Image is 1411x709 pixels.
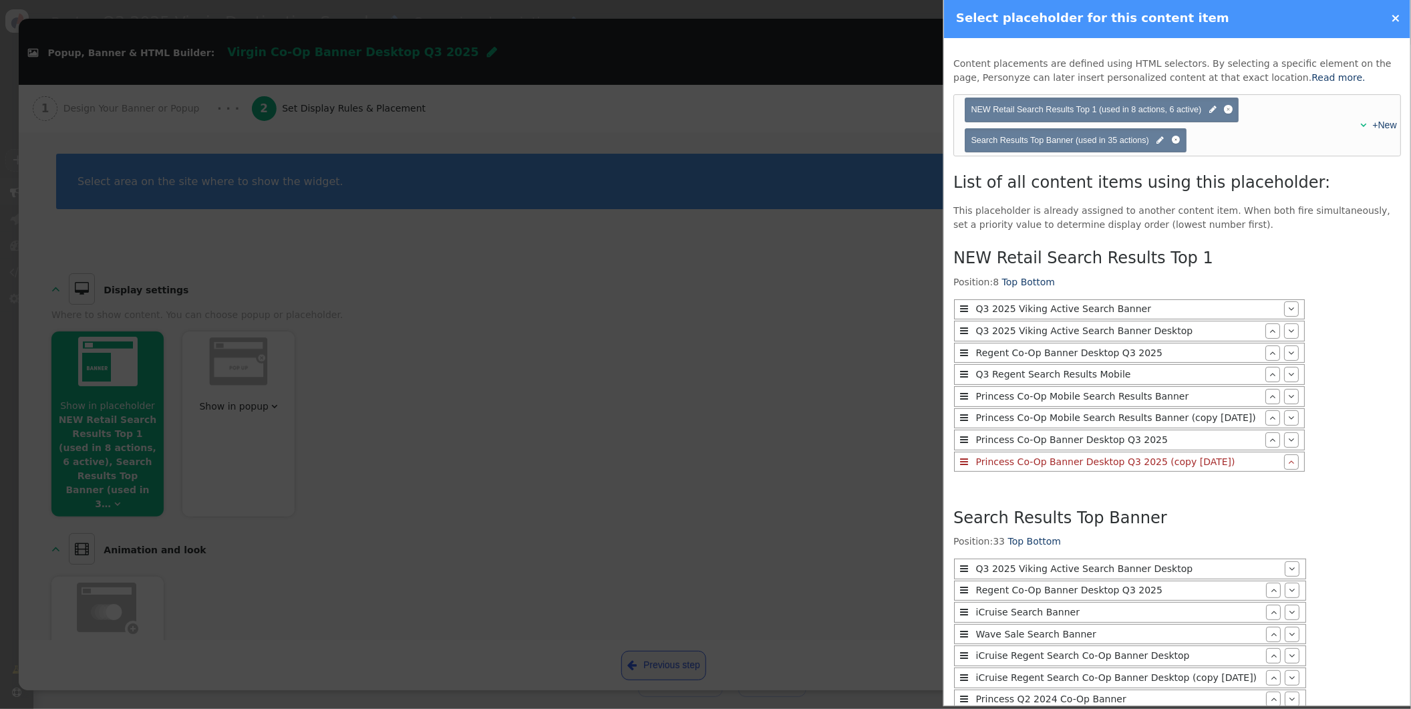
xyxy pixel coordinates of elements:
span:  [1271,673,1277,682]
span:  [1289,607,1295,617]
span:  [1289,651,1295,660]
a: Bottom [1027,536,1061,547]
span:  [960,326,968,335]
p: Content placements are defined using HTML selectors. By selecting a specific element on the page,... [953,57,1401,85]
p: This placeholder is already assigned to another content item. When both fire simultaneously, set ... [953,204,1401,232]
span: 33 [993,536,1005,547]
div: Princess Co-Op Banner Desktop Q3 2025 (copy [DATE]) [972,455,1284,469]
span:  [960,304,968,313]
span:  [960,370,968,379]
a: +New [1372,120,1396,130]
span:  [1271,585,1277,595]
a: Top [1002,277,1018,287]
div: Regent Co-Op Banner Desktop Q3 2025 [972,346,1265,360]
a: × [1391,11,1401,25]
span:  [1269,413,1275,422]
span:  [960,348,968,358]
span:  [1288,457,1294,466]
span:  [1289,694,1295,704]
span:  [960,457,968,466]
div: iCruise Regent Search Co-Op Banner Desktop [972,649,1266,663]
span:  [960,607,968,617]
span:  [1271,694,1277,704]
a: Top [1008,536,1024,547]
span:  [1288,304,1294,313]
span:  [1360,120,1366,130]
div: iCruise Regent Search Co-Op Banner Desktop (copy [DATE]) [972,671,1266,685]
span: Search Results Top Banner (used in 35 actions) [971,136,1149,145]
span:  [960,651,968,660]
span:  [1156,134,1164,147]
span:  [1269,370,1275,379]
div: Q3 2025 Viking Active Search Banner Desktop [972,562,1285,576]
span:  [1288,326,1294,335]
h3: Search Results Top Banner [953,506,1307,530]
span:  [1289,629,1295,639]
span:  [1288,392,1294,401]
span:  [960,392,968,401]
span:  [1269,326,1275,335]
span:  [1289,564,1295,573]
div: Q3 2025 Viking Active Search Banner Desktop [972,324,1265,338]
span:  [1289,673,1295,682]
span: 8 [993,277,999,287]
span:  [1288,370,1294,379]
a: Bottom [1021,277,1055,287]
div: iCruise Search Banner [972,605,1266,619]
span:  [960,564,968,573]
span:  [960,694,968,704]
span: NEW Retail Search Results Top 1 (used in 8 actions, 6 active) [971,105,1201,114]
div: Princess Co-Op Mobile Search Results Banner (copy [DATE]) [972,411,1265,425]
div: Regent Co-Op Banner Desktop Q3 2025 [972,583,1266,597]
span:  [1288,348,1294,358]
span:  [960,673,968,682]
div: Princess Co-Op Banner Desktop Q3 2025 [972,433,1265,447]
span:  [1271,629,1277,639]
h3: List of all content items using this placeholder: [953,170,1401,194]
h3: NEW Retail Search Results Top 1 [953,246,1305,270]
span:  [1288,435,1294,444]
div: Q3 Regent Search Results Mobile [972,368,1265,382]
span:  [1209,104,1217,116]
div: Q3 2025 Viking Active Search Banner [972,302,1284,316]
span:  [960,413,968,422]
div: Princess Q2 2024 Co-Op Banner [972,692,1266,706]
span:  [1269,435,1275,444]
span:  [1269,348,1275,358]
span:  [960,435,968,444]
a: Read more. [1311,72,1365,83]
div: Princess Co-Op Mobile Search Results Banner [972,390,1265,404]
span:  [960,585,968,595]
div: Wave Sale Search Banner [972,627,1266,642]
span:  [1271,651,1277,660]
span:  [1289,585,1295,595]
div: Position: [953,275,1305,482]
span:  [1288,413,1294,422]
span:  [960,629,968,639]
span:  [1269,392,1275,401]
span:  [1271,607,1277,617]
